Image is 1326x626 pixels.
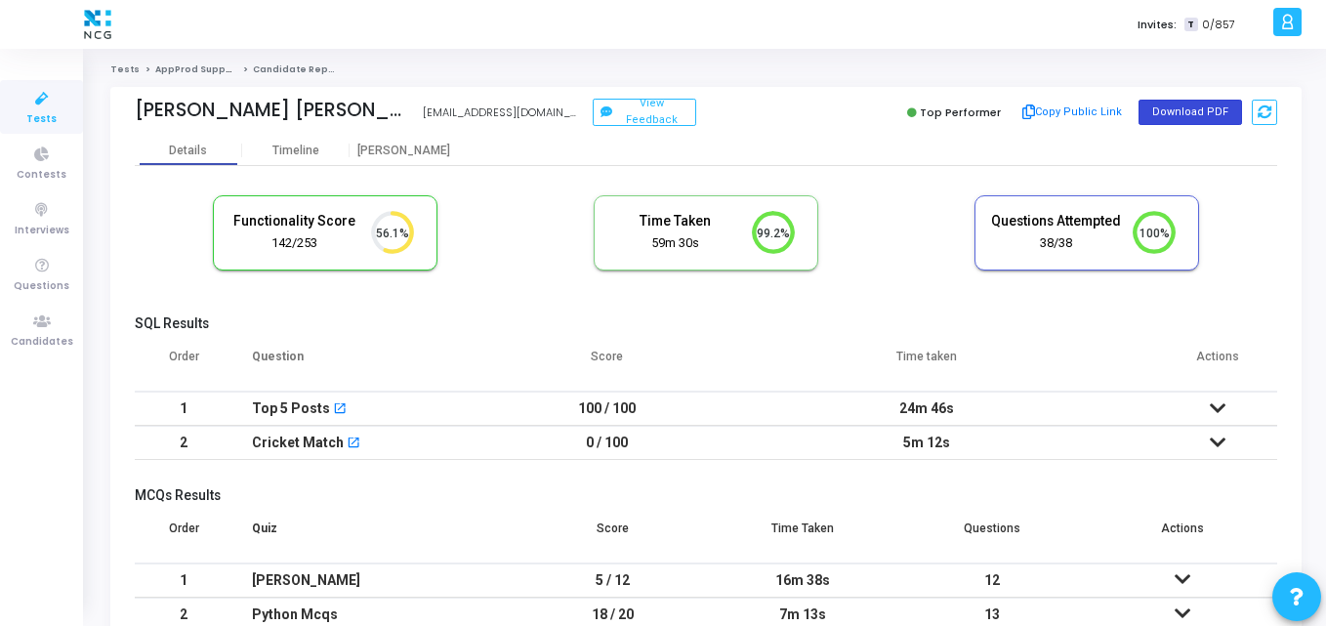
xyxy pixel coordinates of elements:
[1157,337,1277,392] th: Actions
[110,63,1302,76] nav: breadcrumb
[518,509,708,563] th: Score
[15,223,69,239] span: Interviews
[897,509,1087,563] th: Questions
[920,104,1001,120] span: Top Performer
[1202,17,1235,33] span: 0/857
[135,509,232,563] th: Order
[228,234,359,253] div: 142/253
[350,144,457,158] div: [PERSON_NAME]
[252,393,330,425] div: Top 5 Posts
[135,315,1277,332] h5: SQL Results
[228,213,359,230] h5: Functionality Score
[990,234,1121,253] div: 38/38
[1184,18,1197,32] span: T
[518,426,695,460] td: 0 / 100
[1088,509,1277,563] th: Actions
[252,427,344,459] div: Cricket Match
[518,337,695,392] th: Score
[333,403,347,417] mat-icon: open_in_new
[135,426,232,460] td: 2
[695,392,1158,426] td: 24m 46s
[135,487,1277,504] h5: MCQs Results
[135,99,413,121] div: [PERSON_NAME] [PERSON_NAME]
[990,213,1121,230] h5: Questions Attempted
[169,144,207,158] div: Details
[11,334,73,351] span: Candidates
[135,337,232,392] th: Order
[609,234,740,253] div: 59m 30s
[518,392,695,426] td: 100 / 100
[518,563,708,598] td: 5 / 12
[14,278,69,295] span: Questions
[252,564,499,597] div: [PERSON_NAME]
[423,104,583,121] div: [EMAIL_ADDRESS][DOMAIN_NAME]
[1139,100,1242,125] button: Download PDF
[232,509,518,563] th: Quiz
[26,111,57,128] span: Tests
[1016,98,1129,127] button: Copy Public Link
[897,563,1087,598] td: 12
[609,213,740,230] h5: Time Taken
[1138,17,1177,33] label: Invites:
[272,144,319,158] div: Timeline
[253,63,343,75] span: Candidate Report
[17,167,66,184] span: Contests
[727,564,878,597] div: 16m 38s
[110,63,140,75] a: Tests
[695,337,1158,392] th: Time taken
[708,509,897,563] th: Time Taken
[232,337,518,392] th: Question
[155,63,284,75] a: AppProd Support_NCG_L3
[79,5,116,44] img: logo
[593,99,696,126] button: View Feedback
[135,392,232,426] td: 1
[135,563,232,598] td: 1
[347,438,360,451] mat-icon: open_in_new
[695,426,1158,460] td: 5m 12s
